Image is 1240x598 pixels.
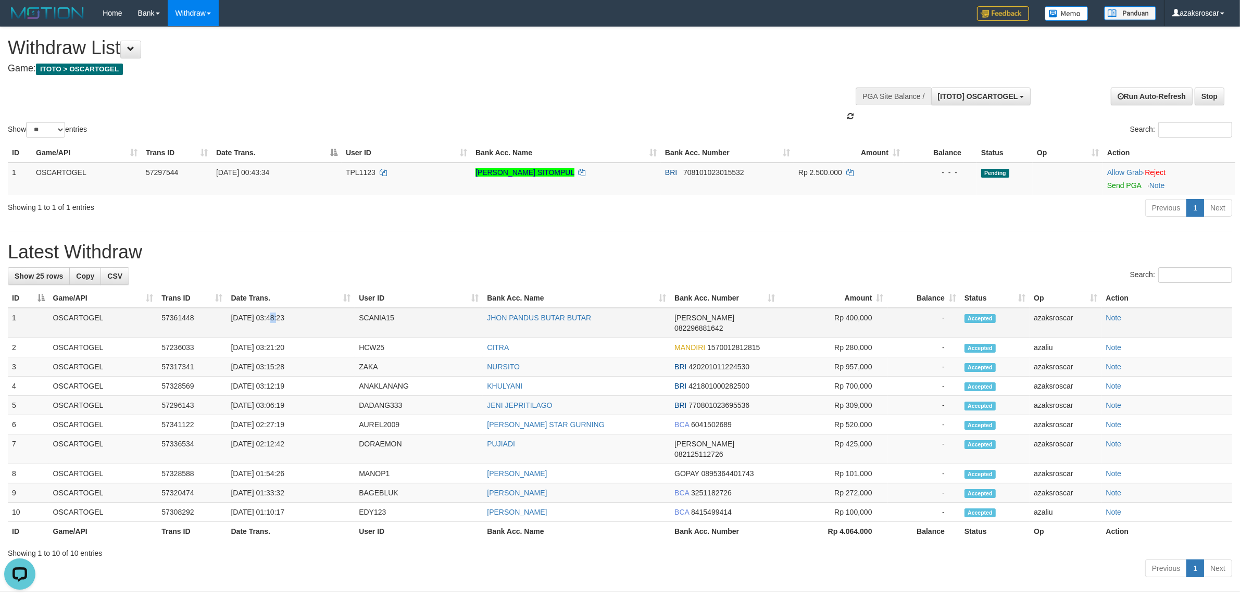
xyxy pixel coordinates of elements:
[49,483,158,503] td: OSCARTOGEL
[487,314,591,322] a: JHON PANDUS BUTAR BUTAR
[355,338,483,357] td: HCW25
[1103,163,1235,195] td: ·
[1030,464,1101,483] td: azaksroscar
[487,343,509,352] a: CITRA
[227,377,355,396] td: [DATE] 03:12:19
[227,357,355,377] td: [DATE] 03:15:28
[8,377,49,396] td: 4
[227,338,355,357] td: [DATE] 03:21:20
[1030,308,1101,338] td: azaksroscar
[355,415,483,434] td: AUREL2009
[36,64,123,75] span: ITOTO > OSCARTOGEL
[965,314,996,323] span: Accepted
[1030,522,1101,541] th: Op
[8,483,49,503] td: 9
[487,508,547,516] a: [PERSON_NAME]
[8,143,32,163] th: ID
[487,440,515,448] a: PUJIADI
[674,343,705,352] span: MANDIRI
[888,377,960,396] td: -
[142,143,212,163] th: Trans ID: activate to sort column ascending
[101,267,129,285] a: CSV
[227,308,355,338] td: [DATE] 03:48:23
[49,377,158,396] td: OSCARTOGEL
[798,168,842,177] span: Rp 2.500.000
[1158,122,1232,138] input: Search:
[355,396,483,415] td: DADANG333
[856,88,931,105] div: PGA Site Balance /
[487,382,522,390] a: KHULYANI
[1204,559,1232,577] a: Next
[1186,199,1204,217] a: 1
[355,377,483,396] td: ANAKLANANG
[107,272,122,280] span: CSV
[1195,88,1224,105] a: Stop
[965,470,996,479] span: Accepted
[1107,168,1143,177] a: Allow Grab
[227,522,355,541] th: Date Trans.
[49,289,158,308] th: Game/API: activate to sort column ascending
[674,508,689,516] span: BCA
[227,415,355,434] td: [DATE] 02:27:19
[1106,469,1122,478] a: Note
[157,483,227,503] td: 57320474
[779,396,888,415] td: Rp 309,000
[931,88,1031,105] button: [ITOTO] OSCARTOGEL
[779,289,888,308] th: Amount: activate to sort column ascending
[49,415,158,434] td: OSCARTOGEL
[794,143,904,163] th: Amount: activate to sort column ascending
[670,289,779,308] th: Bank Acc. Number: activate to sort column ascending
[904,143,977,163] th: Balance
[49,464,158,483] td: OSCARTOGEL
[960,522,1030,541] th: Status
[227,503,355,522] td: [DATE] 01:10:17
[965,344,996,353] span: Accepted
[355,503,483,522] td: EDY123
[355,357,483,377] td: ZAKA
[32,163,142,195] td: OSCARTOGEL
[157,357,227,377] td: 57317341
[355,434,483,464] td: DORAEMON
[355,289,483,308] th: User ID: activate to sort column ascending
[1030,434,1101,464] td: azaksroscar
[965,382,996,391] span: Accepted
[483,522,670,541] th: Bank Acc. Name
[157,338,227,357] td: 57236033
[674,440,734,448] span: [PERSON_NAME]
[779,503,888,522] td: Rp 100,000
[908,167,973,178] div: - - -
[1107,168,1145,177] span: ·
[1130,267,1232,283] label: Search:
[355,483,483,503] td: BAGEBLUK
[1102,522,1232,541] th: Action
[1186,559,1204,577] a: 1
[69,267,101,285] a: Copy
[49,503,158,522] td: OSCARTOGEL
[965,489,996,498] span: Accepted
[977,6,1029,21] img: Feedback.jpg
[8,544,1232,558] div: Showing 1 to 10 of 10 entries
[1106,440,1122,448] a: Note
[1106,420,1122,429] a: Note
[674,324,723,332] span: Copy 082296881642 to clipboard
[8,338,49,357] td: 2
[355,522,483,541] th: User ID
[4,4,35,35] button: Open LiveChat chat widget
[157,377,227,396] td: 57328569
[1106,508,1122,516] a: Note
[1106,489,1122,497] a: Note
[888,503,960,522] td: -
[779,357,888,377] td: Rp 957,000
[8,415,49,434] td: 6
[355,464,483,483] td: MANOP1
[487,469,547,478] a: [PERSON_NAME]
[674,363,686,371] span: BRI
[665,168,677,177] span: BRI
[1102,289,1232,308] th: Action
[227,396,355,415] td: [DATE] 03:06:19
[888,434,960,464] td: -
[888,483,960,503] td: -
[8,522,49,541] th: ID
[1106,401,1122,409] a: Note
[674,314,734,322] span: [PERSON_NAME]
